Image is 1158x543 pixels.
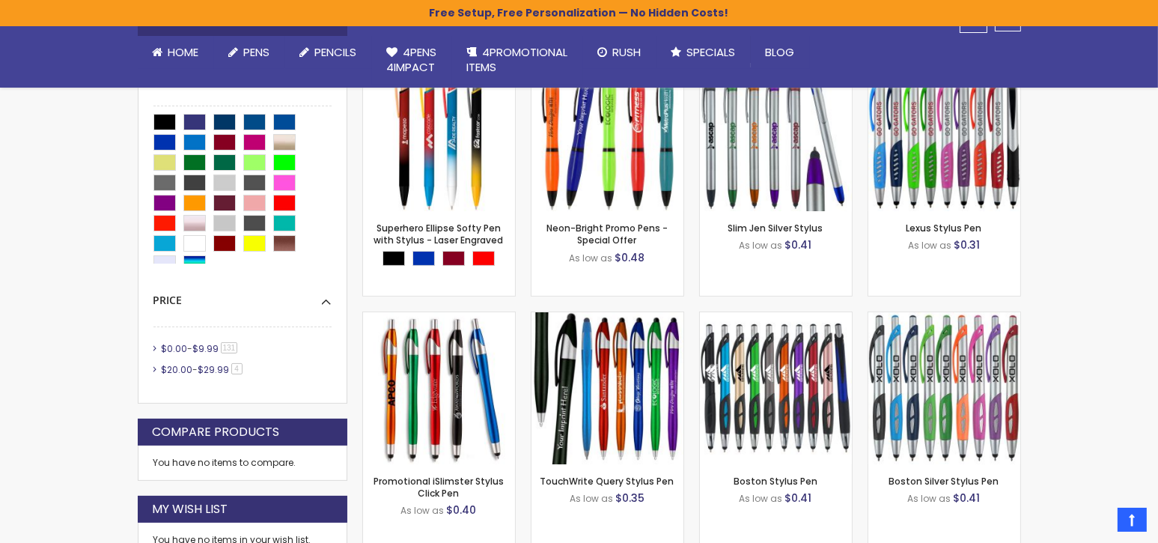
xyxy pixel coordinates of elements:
span: Pens [244,44,270,60]
img: Neon-Bright Promo Pens - Special Offer [531,59,683,211]
span: As low as [401,504,445,517]
span: As low as [740,492,783,505]
a: $20.00-$29.994 [158,363,248,376]
span: As low as [570,252,613,264]
span: As low as [908,492,951,505]
span: $0.40 [447,503,477,518]
a: Rush [583,36,656,69]
a: Slim Jen Silver Stylus [728,222,823,234]
span: As low as [908,239,951,252]
span: $29.99 [198,363,230,376]
a: 4Pens4impact [372,36,452,85]
span: $0.41 [785,237,812,252]
img: Boston Stylus Pen [700,312,852,464]
span: $0.41 [954,491,981,506]
a: Blog [751,36,810,69]
a: Home [138,36,214,69]
img: TouchWrite Query Stylus Pen [531,312,683,464]
span: As low as [570,492,613,505]
a: Promotional iSlimster Stylus Click Pen [374,475,504,500]
span: Specials [687,44,736,60]
span: 4Pens 4impact [387,44,437,75]
iframe: Google Customer Reviews [1034,503,1158,543]
span: $0.00 [162,342,188,355]
a: Boston Stylus Pen [734,475,817,488]
a: Superhero Ellipse Softy Pen with Stylus - Laser Engraved [374,222,504,246]
span: As low as [740,239,783,252]
img: Superhero Ellipse Softy Pen with Stylus - Laser Engraved [363,59,515,211]
a: Lexus Stylus Pen [906,222,982,234]
span: 4PROMOTIONAL ITEMS [467,44,568,75]
div: You have no items to compare. [138,446,347,481]
div: Red [472,251,495,266]
div: Burgundy [442,251,465,266]
span: Rush [613,44,642,60]
div: Price [153,282,332,308]
span: 4 [231,363,243,374]
span: $20.00 [162,363,193,376]
a: 4PROMOTIONALITEMS [452,36,583,85]
span: $9.99 [193,342,219,355]
span: Blog [766,44,795,60]
strong: My Wish List [153,501,228,518]
a: Pencils [285,36,372,69]
strong: Compare Products [153,424,280,440]
a: Boston Silver Stylus Pen [868,312,1020,324]
a: $0.00-$9.99131 [158,342,243,355]
img: Boston Silver Stylus Pen [868,312,1020,464]
div: Black [383,251,405,266]
a: Neon-Bright Promo Pens - Special Offer [546,222,668,246]
a: TouchWrite Query Stylus Pen [531,312,683,324]
span: $0.35 [615,491,644,506]
img: Slim Jen Silver Stylus [700,59,852,211]
img: Promotional iSlimster Stylus Click Pen [363,312,515,464]
a: Boston Stylus Pen [700,312,852,324]
span: $0.48 [615,250,645,265]
span: 131 [221,342,238,354]
span: Pencils [315,44,357,60]
a: Boston Silver Stylus Pen [889,475,999,488]
img: Lexus Stylus Pen [868,59,1020,211]
a: Specials [656,36,751,69]
a: Pens [214,36,285,69]
div: Blue [412,251,435,266]
a: TouchWrite Query Stylus Pen [540,475,674,488]
a: Promotional iSlimster Stylus Click Pen [363,312,515,324]
span: Home [168,44,199,60]
span: $0.31 [954,237,980,252]
span: $0.41 [785,491,812,506]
